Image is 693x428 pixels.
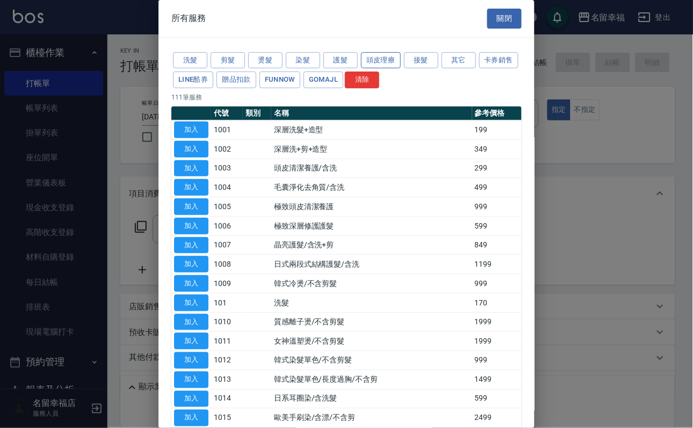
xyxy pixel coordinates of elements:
button: 加入 [174,179,208,196]
td: 質感離子燙/不含剪髮 [271,312,472,332]
p: 111 筆服務 [171,92,522,102]
button: 加入 [174,275,208,292]
td: 1004 [211,178,243,197]
td: 1011 [211,332,243,351]
td: 199 [472,120,522,140]
td: 1008 [211,255,243,274]
td: 晶亮護髮/含洗+剪 [271,236,472,255]
td: 599 [472,389,522,409]
td: 1999 [472,312,522,332]
td: 1012 [211,351,243,370]
td: 極致頭皮清潔養護 [271,197,472,217]
td: 洗髮 [271,293,472,312]
td: 韓式冷燙/不含剪髮 [271,274,472,294]
button: 頭皮理療 [361,52,401,69]
td: 日式兩段式結構護髮/含洗 [271,255,472,274]
button: 其它 [442,52,476,69]
td: 毛囊淨化去角質/含洗 [271,178,472,197]
td: 女神溫塑燙/不含剪髮 [271,332,472,351]
button: 加入 [174,295,208,311]
td: 1199 [472,255,522,274]
td: 日系耳圈染/含洗髮 [271,389,472,409]
button: 加入 [174,372,208,388]
td: 849 [472,236,522,255]
td: 499 [472,178,522,197]
th: 代號 [211,106,243,120]
td: 170 [472,293,522,312]
button: 卡券銷售 [479,52,519,69]
td: 1010 [211,312,243,332]
button: 關閉 [487,9,522,28]
td: 1499 [472,370,522,389]
button: FUNNOW [259,72,300,88]
button: LINE酷券 [173,72,213,88]
td: 韓式染髮單色/長度過胸/不含剪 [271,370,472,389]
td: 深層洗+剪+造型 [271,139,472,159]
td: 1006 [211,216,243,236]
button: 護髮 [323,52,358,69]
button: 染髮 [286,52,320,69]
button: 接髮 [404,52,438,69]
button: 加入 [174,237,208,254]
td: 599 [472,216,522,236]
button: 加入 [174,410,208,426]
button: 加入 [174,352,208,369]
button: 加入 [174,122,208,138]
button: 清除 [345,72,379,88]
td: 1999 [472,332,522,351]
td: 1001 [211,120,243,140]
td: 1003 [211,159,243,178]
td: 深層洗髮+造型 [271,120,472,140]
button: 洗髮 [173,52,207,69]
td: 349 [472,139,522,159]
span: 所有服務 [171,13,206,24]
button: 贈品扣款 [216,72,256,88]
th: 名稱 [271,106,472,120]
button: 加入 [174,391,208,408]
td: 1013 [211,370,243,389]
th: 類別 [243,106,271,120]
td: 1002 [211,139,243,159]
td: 韓式染髮單色/不含剪髮 [271,351,472,370]
button: 加入 [174,333,208,349]
th: 參考價格 [472,106,522,120]
td: 頭皮清潔養護/含洗 [271,159,472,178]
td: 1005 [211,197,243,217]
button: 加入 [174,314,208,331]
td: 999 [472,351,522,370]
button: 加入 [174,141,208,158]
td: 1015 [211,409,243,428]
td: 999 [472,197,522,217]
button: 加入 [174,256,208,273]
td: 1009 [211,274,243,294]
td: 999 [472,274,522,294]
button: 加入 [174,198,208,215]
td: 極致深層修護護髮 [271,216,472,236]
button: 加入 [174,160,208,177]
td: 101 [211,293,243,312]
button: 燙髮 [248,52,283,69]
button: GOMAJL [304,72,343,88]
button: 加入 [174,218,208,234]
td: 299 [472,159,522,178]
td: 1007 [211,236,243,255]
button: 剪髮 [211,52,245,69]
td: 1014 [211,389,243,409]
td: 歐美手刷染/含漂/不含剪 [271,409,472,428]
td: 2499 [472,409,522,428]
